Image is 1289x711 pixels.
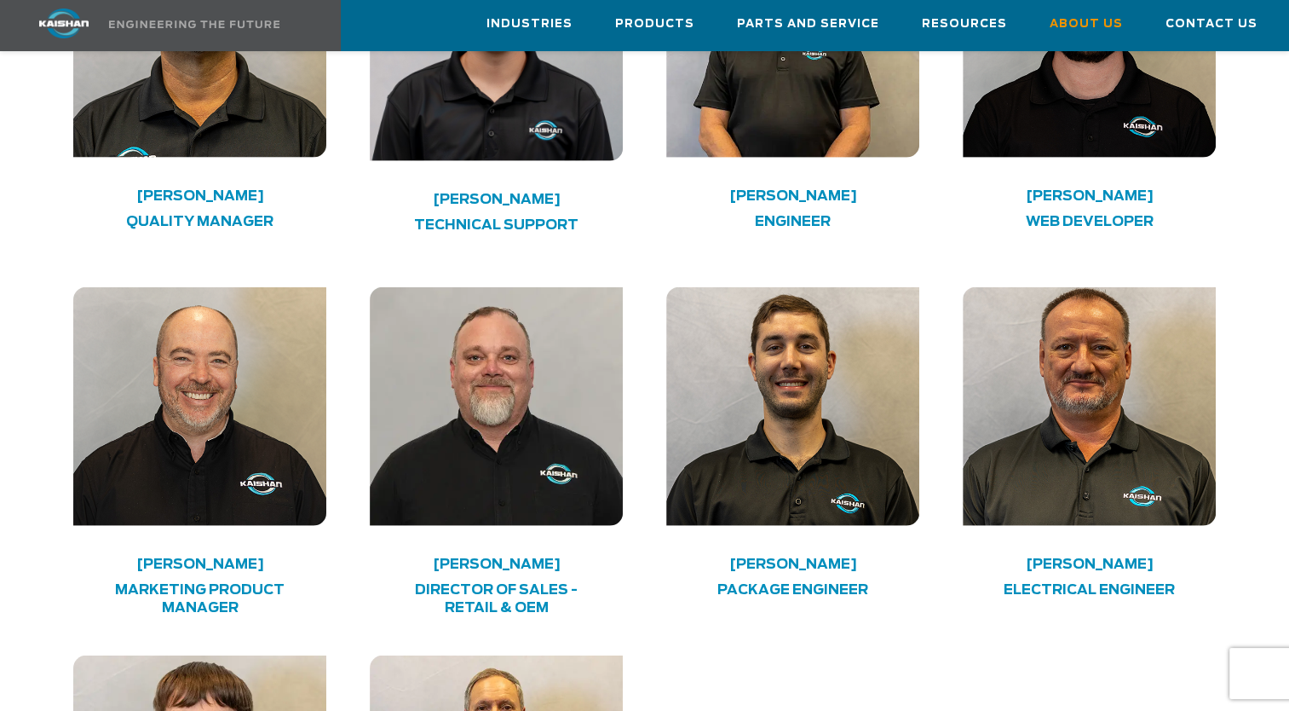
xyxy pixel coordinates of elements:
[99,560,301,569] h4: [PERSON_NAME]
[666,287,918,526] img: kaishan employee
[1050,14,1123,34] span: About Us
[395,195,597,204] h4: [PERSON_NAME]
[395,560,597,569] h4: [PERSON_NAME]
[988,560,1190,569] h4: [PERSON_NAME]
[615,1,694,47] a: Products
[692,560,894,569] h4: [PERSON_NAME]
[615,14,694,34] span: Products
[486,14,573,34] span: Industries
[922,1,1007,47] a: Resources
[99,192,301,200] h4: [PERSON_NAME]
[692,581,894,599] h4: Package Engineer
[370,287,622,526] img: About Us
[395,217,597,234] h4: Technical Support
[1165,1,1257,47] a: Contact Us
[395,581,597,617] h4: Director of Sales - Retail & OEM
[988,213,1190,231] h4: Web Developer
[692,213,894,231] h4: Engineer
[737,1,879,47] a: Parts and Service
[486,1,573,47] a: Industries
[73,287,325,526] img: kaishan employee
[988,581,1190,599] h4: Electrical Engineer
[1050,1,1123,47] a: About Us
[109,20,279,28] img: Engineering the future
[963,287,1215,526] img: kaishan employee
[737,14,879,34] span: Parts and Service
[99,581,301,617] h4: Marketing Product Manager
[99,213,301,231] h4: Quality Manager
[692,192,894,200] h4: [PERSON_NAME]
[988,192,1190,200] h4: [PERSON_NAME]
[922,14,1007,34] span: Resources
[1165,14,1257,34] span: Contact Us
